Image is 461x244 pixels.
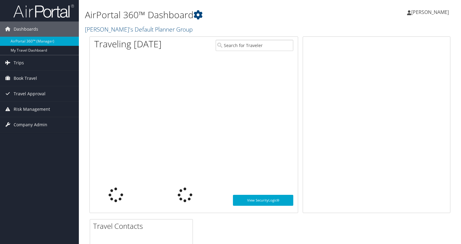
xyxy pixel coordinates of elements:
span: Book Travel [14,71,37,86]
span: Trips [14,55,24,70]
a: View SecurityLogic® [233,195,293,206]
h1: Traveling [DATE] [94,38,162,50]
span: [PERSON_NAME] [411,9,449,15]
h1: AirPortal 360™ Dashboard [85,8,331,21]
span: Dashboards [14,22,38,37]
a: [PERSON_NAME] [407,3,455,21]
img: airportal-logo.png [13,4,74,18]
span: Company Admin [14,117,47,132]
span: Travel Approval [14,86,45,101]
a: [PERSON_NAME]'s Default Planner Group [85,25,194,33]
span: Risk Management [14,102,50,117]
h2: Travel Contacts [93,221,193,231]
input: Search for Traveler [216,40,293,51]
